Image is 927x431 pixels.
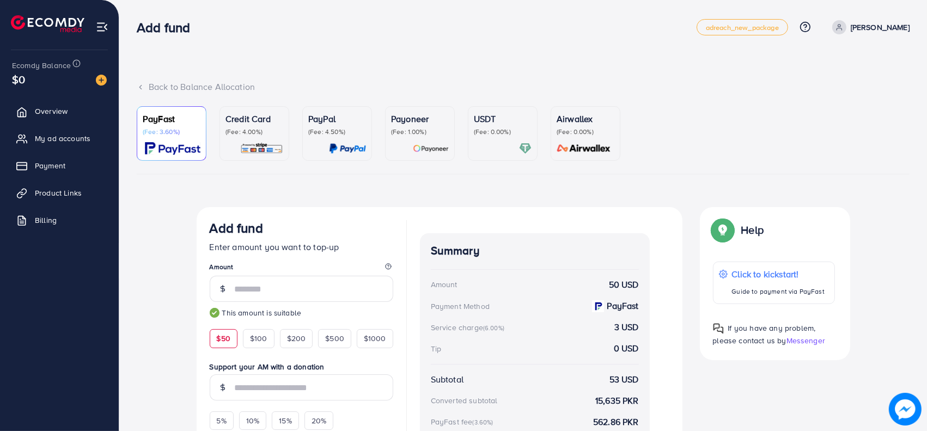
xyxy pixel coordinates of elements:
p: [PERSON_NAME] [851,21,910,34]
a: [PERSON_NAME] [828,20,910,34]
p: Airwallex [557,112,614,125]
span: $500 [325,333,344,344]
div: Back to Balance Allocation [137,81,910,93]
span: $50 [217,333,230,344]
img: card [519,142,532,155]
span: Messenger [786,335,825,346]
span: adreach_new_package [706,24,779,31]
strong: 15,635 PKR [595,394,639,407]
div: Payment Method [431,301,490,312]
span: 20% [312,415,326,426]
small: (3.60%) [472,418,493,427]
span: If you have any problem, please contact us by [713,323,816,346]
legend: Amount [210,262,393,276]
p: PayFast [143,112,200,125]
img: Popup guide [713,220,733,240]
p: Credit Card [225,112,283,125]
p: Enter amount you want to top-up [210,240,393,253]
span: Payment [35,160,65,171]
span: Product Links [35,187,82,198]
img: image [96,75,107,86]
div: Service charge [431,322,508,333]
div: Tip [431,343,441,354]
p: (Fee: 0.00%) [474,128,532,136]
img: card [413,142,449,155]
img: guide [210,308,219,318]
span: Ecomdy Balance [12,60,71,71]
p: (Fee: 4.00%) [225,128,283,136]
strong: 562.86 PKR [593,416,639,428]
span: $1000 [364,333,386,344]
span: Overview [35,106,68,117]
img: menu [96,21,108,33]
a: Overview [8,100,111,122]
label: Support your AM with a donation [210,361,393,372]
img: card [329,142,366,155]
a: My ad accounts [8,128,111,149]
div: Amount [431,279,458,290]
span: 15% [279,415,291,426]
span: My ad accounts [35,133,90,144]
span: $0 [12,71,25,87]
img: image [889,393,922,426]
div: Converted subtotal [431,395,498,406]
h4: Summary [431,244,639,258]
p: (Fee: 1.00%) [391,128,449,136]
div: Subtotal [431,373,464,386]
p: (Fee: 3.60%) [143,128,200,136]
span: 5% [217,415,227,426]
h3: Add fund [210,220,263,236]
p: PayPal [308,112,366,125]
strong: 53 USD [609,373,639,386]
img: card [240,142,283,155]
a: Product Links [8,182,111,204]
img: card [553,142,614,155]
small: (6.00%) [483,324,504,332]
div: PayFast fee [431,416,497,427]
span: $100 [250,333,267,344]
a: Billing [8,209,111,231]
small: This amount is suitable [210,307,393,318]
a: adreach_new_package [697,19,788,35]
p: Payoneer [391,112,449,125]
p: USDT [474,112,532,125]
img: Popup guide [713,323,724,334]
p: Help [741,223,764,236]
strong: 0 USD [614,342,639,355]
p: Click to kickstart! [732,268,825,281]
p: (Fee: 0.00%) [557,128,614,136]
h3: Add fund [137,20,199,35]
img: card [145,142,200,155]
strong: 3 USD [614,321,639,333]
span: Billing [35,215,57,226]
img: payment [592,300,604,312]
strong: 50 USD [609,278,639,291]
img: logo [11,15,84,32]
a: Payment [8,155,111,177]
span: 10% [246,415,259,426]
strong: PayFast [607,300,639,312]
p: Guide to payment via PayFast [732,285,825,298]
p: (Fee: 4.50%) [308,128,366,136]
span: $200 [287,333,306,344]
